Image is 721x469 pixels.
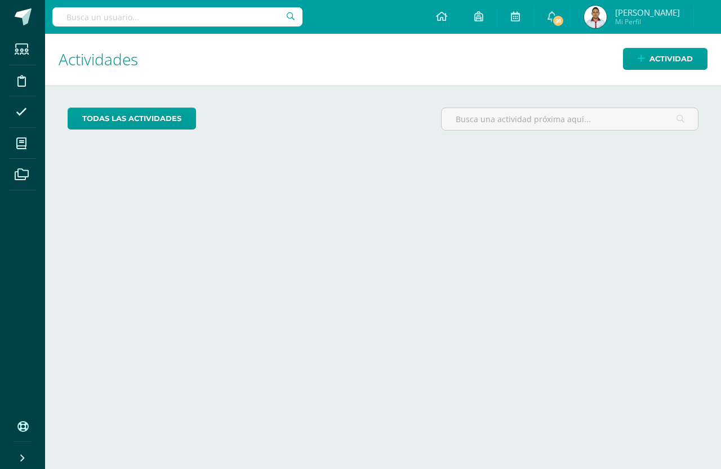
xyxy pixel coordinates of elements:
span: 91 [552,15,564,27]
input: Busca un usuario... [52,7,302,26]
h1: Actividades [59,34,707,85]
span: Mi Perfil [615,17,680,26]
span: [PERSON_NAME] [615,7,680,18]
input: Busca una actividad próxima aquí... [442,108,698,130]
a: Actividad [623,48,707,70]
a: todas las Actividades [68,108,196,129]
img: c3efe4673e7e2750353020653e82772e.png [584,6,607,28]
span: Actividad [649,48,693,69]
